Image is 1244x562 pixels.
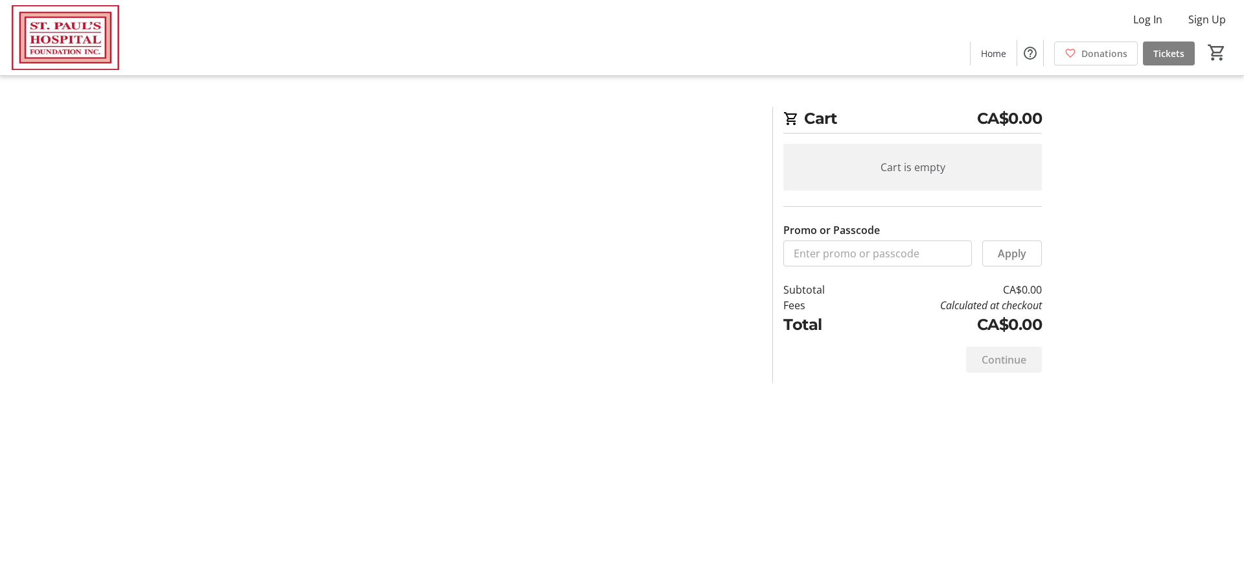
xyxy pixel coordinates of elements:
[783,222,880,238] label: Promo or Passcode
[783,240,972,266] input: Enter promo or passcode
[1205,41,1228,64] button: Cart
[783,282,858,298] td: Subtotal
[783,107,1042,134] h2: Cart
[783,144,1042,191] div: Cart is empty
[858,298,1042,313] td: Calculated at checkout
[783,313,858,336] td: Total
[858,282,1042,298] td: CA$0.00
[858,313,1042,336] td: CA$0.00
[998,246,1026,261] span: Apply
[982,240,1042,266] button: Apply
[1133,12,1162,27] span: Log In
[1178,9,1236,30] button: Sign Up
[8,5,123,70] img: St. Paul's Hospital Foundation's Logo
[783,298,858,313] td: Fees
[1123,9,1173,30] button: Log In
[1188,12,1226,27] span: Sign Up
[1054,41,1138,65] a: Donations
[1153,47,1184,60] span: Tickets
[971,41,1017,65] a: Home
[1143,41,1195,65] a: Tickets
[1017,40,1043,66] button: Help
[981,47,1006,60] span: Home
[1081,47,1127,60] span: Donations
[977,107,1042,130] span: CA$0.00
